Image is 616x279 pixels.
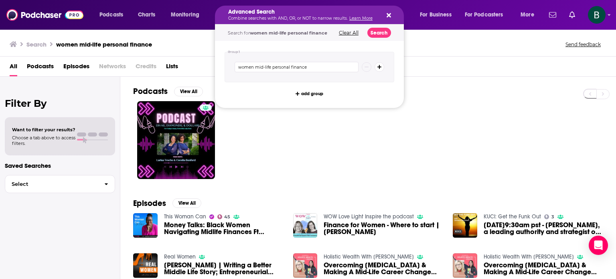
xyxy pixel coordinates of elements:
[56,41,152,48] h3: women mid-life personal finance
[588,6,606,24] img: User Profile
[367,28,391,38] button: Search
[133,213,158,238] img: Money Talks: Black Women Navigating Midlife Finances Ft Marcia Armstrong
[12,127,75,132] span: Want to filter your results?
[10,60,17,76] a: All
[166,60,178,76] a: Lists
[164,253,196,260] a: Real Women
[484,253,574,260] a: Holistic Wealth With Keisha Blair
[420,9,452,20] span: For Business
[250,30,327,36] span: women mid-life personal finance
[453,213,477,238] img: 1/13/20 @9:30am pst - Kerry Hannon, a leading authority and strategist on career transitions, ent...
[324,222,443,235] span: Finance for Women - Where to start | [PERSON_NAME]
[5,98,115,109] h2: Filter By
[5,175,115,193] button: Select
[324,262,443,275] a: Overcoming Breast Cancer & Making A Mid-Life Career Change with Mia Taylor
[171,9,199,20] span: Monitoring
[5,162,115,169] p: Saved Searches
[174,87,203,96] button: View All
[293,89,326,98] button: add group
[138,9,155,20] span: Charts
[293,213,318,238] img: Finance for Women - Where to start | Juliann Gumulak
[301,92,323,96] span: add group
[324,222,443,235] a: Finance for Women - Where to start | Juliann Gumulak
[228,9,378,15] h5: Advanced Search
[293,253,318,278] img: Overcoming Breast Cancer & Making A Mid-Life Career Change with Mia Taylor
[133,86,168,96] h2: Podcasts
[566,8,578,22] a: Show notifications dropdown
[26,41,47,48] h3: Search
[484,222,603,235] span: [DATE]9:30am pst - [PERSON_NAME], a leading authority and strategist on career transitions, entre...
[324,262,443,275] span: Overcoming [MEDICAL_DATA] & Making A Mid-Life Career Change with [PERSON_NAME]
[164,213,206,220] a: This Woman Can
[217,214,231,219] a: 45
[164,222,284,235] a: Money Talks: Black Women Navigating Midlife Finances Ft Marcia Armstrong
[136,60,156,76] span: Credits
[172,198,201,208] button: View All
[99,60,126,76] span: Networks
[12,135,75,146] span: Choose a tab above to access filters.
[589,236,608,255] div: Open Intercom Messenger
[133,253,158,278] img: Nick Feeney | Writing a Better Middle Life Story; Entrepreneurial Success, Midlife and Becoming a...
[484,213,541,220] a: KUCI: Get the Funk Out
[465,9,503,20] span: For Podcasters
[27,60,54,76] a: Podcasts
[544,214,554,219] a: 3
[588,6,606,24] button: Show profile menu
[484,262,603,275] a: Overcoming Breast Cancer & Making A Mid-Life Career Change with Mia Taylor
[324,213,414,220] a: WOW Love Light Inspire the podcast
[224,215,230,219] span: 45
[588,6,606,24] span: Logged in as betsy46033
[165,8,210,21] button: open menu
[63,60,89,76] a: Episodes
[94,8,134,21] button: open menu
[223,6,411,24] div: Search podcasts, credits, & more...
[414,8,462,21] button: open menu
[324,253,414,260] a: Holistic Wealth With Keisha Blair
[484,262,603,275] span: Overcoming [MEDICAL_DATA] & Making A Mid-Life Career Change with [PERSON_NAME]
[228,16,378,20] p: Combine searches with AND, OR, or NOT to narrow results.
[551,215,554,219] span: 3
[453,253,477,278] img: Overcoming Breast Cancer & Making A Mid-Life Career Change with Mia Taylor
[563,41,603,48] button: Send feedback
[164,222,284,235] span: Money Talks: Black Women Navigating Midlife Finances Ft [PERSON_NAME]
[164,262,284,275] a: Nick Feeney | Writing a Better Middle Life Story; Entrepreneurial Success, Midlife and Becoming a...
[235,62,359,72] input: Type a keyword or phrase...
[336,30,361,36] button: Clear All
[484,222,603,235] a: 1/13/20 @9:30am pst - Kerry Hannon, a leading authority and strategist on career transitions, ent...
[228,50,240,54] h4: Group 1
[546,8,559,22] a: Show notifications dropdown
[228,30,327,36] span: Search for
[6,7,83,22] img: Podchaser - Follow, Share and Rate Podcasts
[133,8,160,21] a: Charts
[349,16,373,21] a: Learn More
[133,198,201,208] a: EpisodesView All
[5,181,98,187] span: Select
[133,86,203,96] a: PodcastsView All
[164,262,284,275] span: [PERSON_NAME] | Writing a Better Middle Life Story; Entrepreneurial Success, Midlife and Becoming...
[460,8,515,21] button: open menu
[99,9,123,20] span: Podcasts
[133,198,166,208] h2: Episodes
[515,8,544,21] button: open menu
[521,9,534,20] span: More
